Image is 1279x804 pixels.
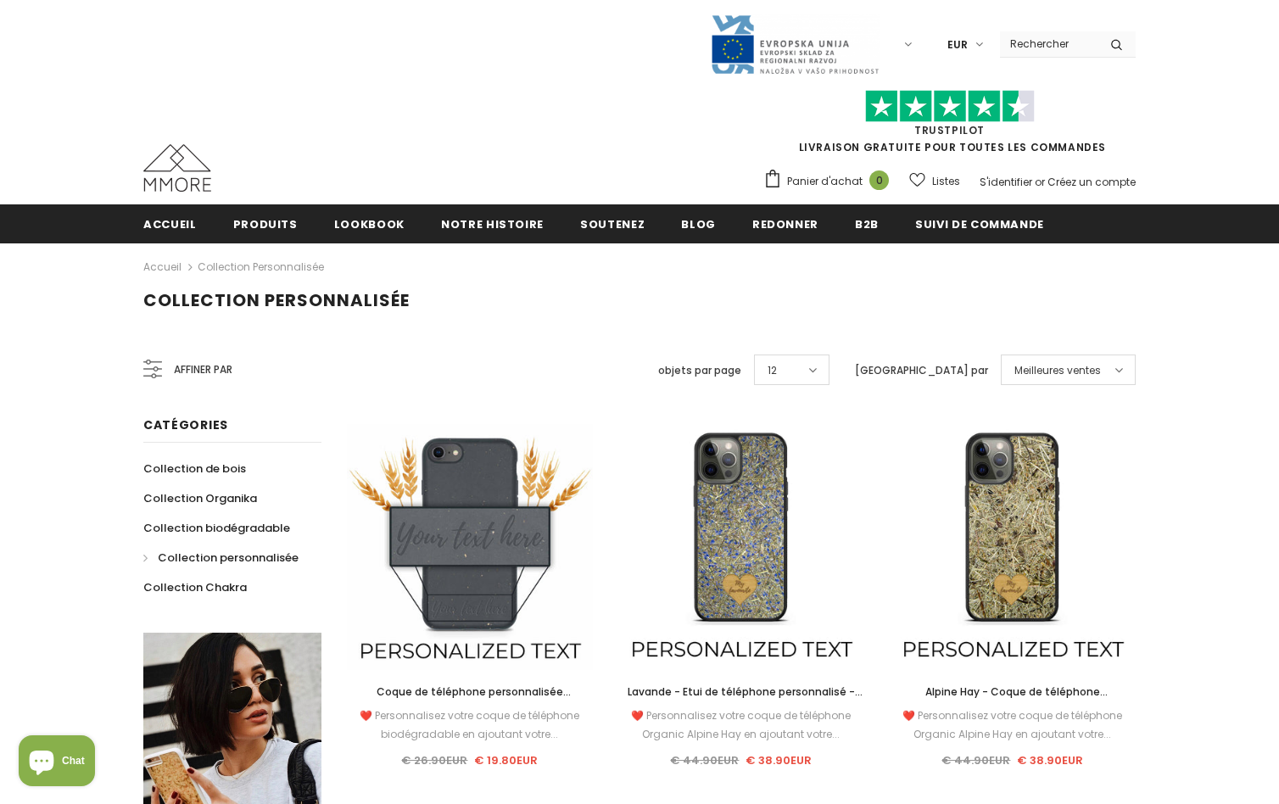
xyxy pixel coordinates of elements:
span: € 38.90EUR [1017,752,1083,768]
div: ❤️ Personnalisez votre coque de téléphone Organic Alpine Hay en ajoutant votre... [890,706,1136,744]
label: [GEOGRAPHIC_DATA] par [855,362,988,379]
span: Catégories [143,416,228,433]
span: Collection Chakra [143,579,247,595]
span: Collection de bois [143,461,246,477]
a: Accueil [143,204,197,243]
a: Coque de téléphone personnalisée biodégradable - Noire [347,683,593,701]
a: Redonner [752,204,818,243]
a: Blog [681,204,716,243]
a: Collection biodégradable [143,513,290,543]
span: Collection Organika [143,490,257,506]
label: objets par page [658,362,741,379]
span: Listes [932,173,960,190]
span: € 19.80EUR [474,752,538,768]
inbox-online-store-chat: Shopify online store chat [14,735,100,790]
input: Search Site [1000,31,1097,56]
img: Faites confiance aux étoiles pilotes [865,90,1035,123]
a: Créez un compte [1047,175,1136,189]
span: Redonner [752,216,818,232]
span: Panier d'achat [787,173,863,190]
a: Suivi de commande [915,204,1044,243]
a: Lookbook [334,204,405,243]
span: EUR [947,36,968,53]
span: Meilleures ventes [1014,362,1101,379]
span: € 38.90EUR [746,752,812,768]
span: Collection personnalisée [158,550,299,566]
span: LIVRAISON GRATUITE POUR TOUTES LES COMMANDES [763,98,1136,154]
a: Collection Organika [143,483,257,513]
a: Collection Chakra [143,572,247,602]
a: Lavande - Etui de téléphone personnalisé - Cadeau personnalisé [618,683,864,701]
a: Javni Razpis [710,36,880,51]
img: Cas MMORE [143,144,211,192]
a: Collection de bois [143,454,246,483]
span: Produits [233,216,298,232]
span: B2B [855,216,879,232]
a: Notre histoire [441,204,544,243]
a: Collection personnalisée [143,543,299,572]
a: Collection personnalisée [198,260,324,274]
span: Lavande - Etui de téléphone personnalisé - Cadeau personnalisé [628,684,863,717]
span: Affiner par [174,360,232,379]
span: or [1035,175,1045,189]
span: 0 [869,170,889,190]
a: S'identifier [980,175,1032,189]
a: Panier d'achat 0 [763,169,897,194]
span: € 26.90EUR [401,752,467,768]
span: € 44.90EUR [670,752,739,768]
a: B2B [855,204,879,243]
a: soutenez [580,204,645,243]
a: Alpine Hay - Coque de téléphone personnalisée - Cadeau personnalisé [890,683,1136,701]
img: Javni Razpis [710,14,880,75]
span: Collection personnalisée [143,288,410,312]
span: soutenez [580,216,645,232]
span: Coque de téléphone personnalisée biodégradable - Noire [377,684,571,717]
div: ❤️ Personnalisez votre coque de téléphone biodégradable en ajoutant votre... [347,706,593,744]
span: Accueil [143,216,197,232]
span: Notre histoire [441,216,544,232]
span: Collection biodégradable [143,520,290,536]
a: Produits [233,204,298,243]
span: Lookbook [334,216,405,232]
span: Suivi de commande [915,216,1044,232]
span: € 44.90EUR [941,752,1010,768]
a: Listes [909,166,960,196]
a: TrustPilot [914,123,985,137]
span: Alpine Hay - Coque de téléphone personnalisée - Cadeau personnalisé [913,684,1112,717]
span: Blog [681,216,716,232]
span: 12 [768,362,777,379]
a: Accueil [143,257,182,277]
div: ❤️ Personnalisez votre coque de téléphone Organic Alpine Hay en ajoutant votre... [618,706,864,744]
